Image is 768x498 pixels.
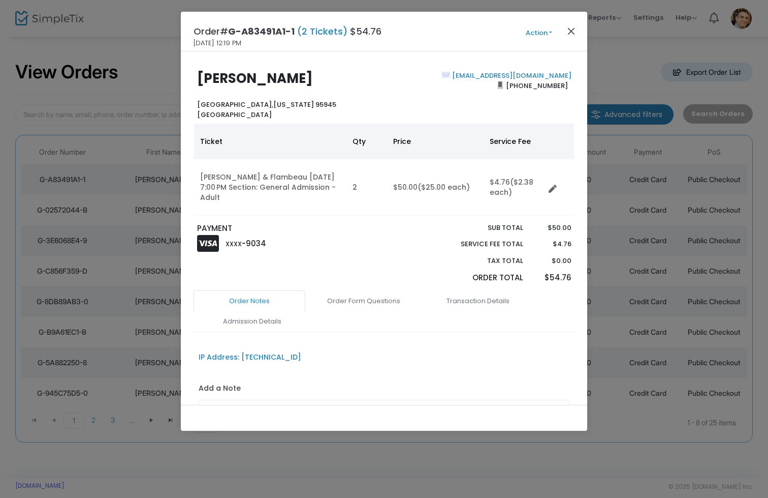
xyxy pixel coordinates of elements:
[242,238,266,249] span: -9034
[228,25,295,38] span: G-A83491A1-1
[226,240,242,248] span: XXXX
[422,290,534,312] a: Transaction Details
[199,352,301,363] div: IP Address: [TECHNICAL_ID]
[197,69,313,87] b: [PERSON_NAME]
[194,38,241,48] span: [DATE] 12:19 PM
[484,124,545,159] th: Service Fee
[197,100,336,120] b: [US_STATE] 95945 [GEOGRAPHIC_DATA]
[437,239,523,249] p: Service Fee Total
[197,100,273,109] span: [GEOGRAPHIC_DATA],
[387,124,484,159] th: Price
[533,223,571,233] p: $50.00
[508,27,569,39] button: Action
[437,223,523,233] p: Sub total
[533,272,571,284] p: $54.76
[194,290,305,312] a: Order Notes
[418,182,470,192] span: ($25.00 each)
[450,71,571,80] a: [EMAIL_ADDRESS][DOMAIN_NAME]
[346,124,387,159] th: Qty
[437,272,523,284] p: Order Total
[484,159,545,216] td: $4.76
[346,159,387,216] td: 2
[437,256,523,266] p: Tax Total
[194,124,346,159] th: Ticket
[490,177,533,197] span: ($2.38 each)
[503,77,571,94] span: [PHONE_NUMBER]
[565,24,578,38] button: Close
[295,25,350,38] span: (2 Tickets)
[194,159,346,216] td: [PERSON_NAME] & Flambeau [DATE] 7:00 PM Section: General Admission - Adult
[196,311,308,332] a: Admission Details
[308,290,420,312] a: Order Form Questions
[197,223,379,235] p: PAYMENT
[194,124,574,216] div: Data table
[194,24,381,38] h4: Order# $54.76
[533,239,571,249] p: $4.76
[387,159,484,216] td: $50.00
[199,383,241,396] label: Add a Note
[533,256,571,266] p: $0.00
